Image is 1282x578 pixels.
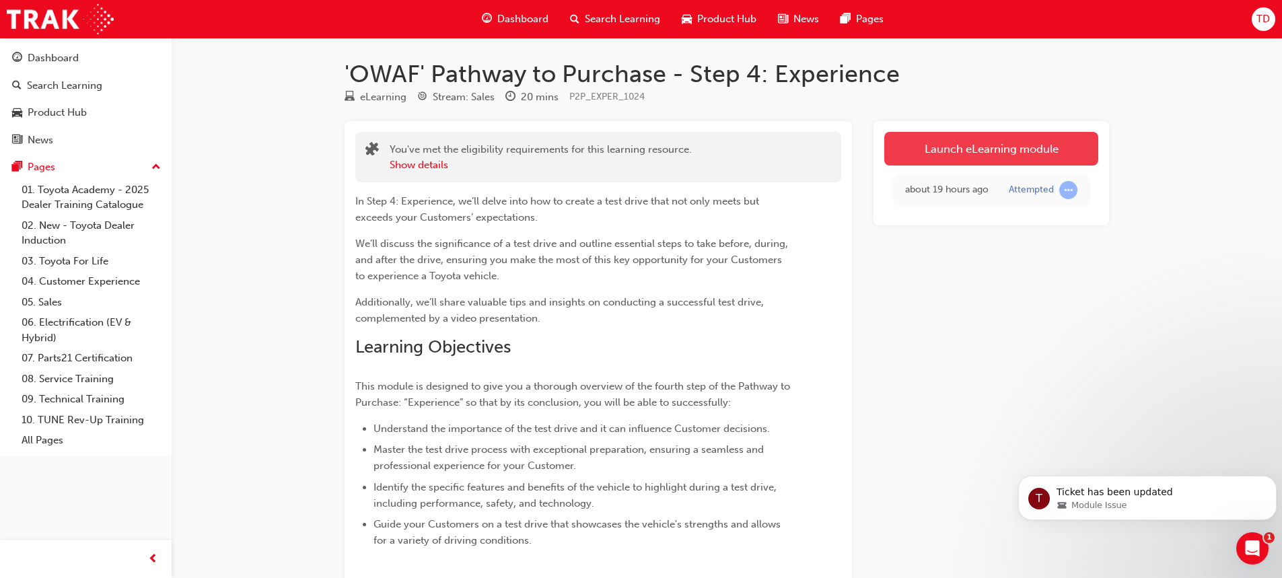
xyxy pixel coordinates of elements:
[5,46,166,71] a: Dashboard
[521,89,559,105] div: 20 mins
[841,11,851,28] span: pages-icon
[856,11,884,27] span: Pages
[5,128,166,153] a: News
[1013,447,1282,542] iframe: Intercom notifications message
[905,182,989,198] div: Thu Sep 18 2025 14:14:00 GMT+1000 (Australian Eastern Standard Time)
[793,11,819,27] span: News
[1252,7,1275,31] button: TD
[355,195,762,223] span: In Step 4: Experience, we’ll delve into how to create a test drive that not only meets but exceed...
[585,11,660,27] span: Search Learning
[417,89,495,106] div: Stream
[767,5,830,33] a: news-iconNews
[360,89,406,105] div: eLearning
[682,11,692,28] span: car-icon
[497,11,548,27] span: Dashboard
[671,5,767,33] a: car-iconProduct Hub
[5,73,166,98] a: Search Learning
[471,5,559,33] a: guage-iconDashboard
[482,11,492,28] span: guage-icon
[373,518,783,546] span: Guide your Customers on a test drive that showcases the vehicle's strengths and allows for a vari...
[12,107,22,119] span: car-icon
[148,551,158,568] span: prev-icon
[1236,532,1269,565] iframe: Intercom live chat
[16,410,166,431] a: 10. TUNE Rev-Up Training
[373,423,770,435] span: Understand the importance of the test drive and it can influence Customer decisions.
[16,292,166,313] a: 05. Sales
[355,380,793,408] span: This module is designed to give you a thorough overview of the fourth step of the Pathway to Purc...
[1009,184,1054,196] div: Attempted
[830,5,894,33] a: pages-iconPages
[373,481,779,509] span: Identify the specific features and benefits of the vehicle to highlight during a test drive, incl...
[433,89,495,105] div: Stream: Sales
[505,89,559,106] div: Duration
[16,180,166,215] a: 01. Toyota Academy - 2025 Dealer Training Catalogue
[12,52,22,65] span: guage-icon
[355,296,767,324] span: Additionally, we’ll share valuable tips and insights on conducting a successful test drive, compl...
[570,11,579,28] span: search-icon
[16,271,166,292] a: 04. Customer Experience
[365,143,379,159] span: puzzle-icon
[16,430,166,451] a: All Pages
[28,159,55,175] div: Pages
[778,11,788,28] span: news-icon
[1256,11,1270,27] span: TD
[417,92,427,104] span: target-icon
[28,133,53,148] div: News
[12,161,22,174] span: pages-icon
[5,100,166,125] a: Product Hub
[1059,181,1077,199] span: learningRecordVerb_ATTEMPT-icon
[345,89,406,106] div: Type
[390,157,448,173] button: Show details
[5,43,166,155] button: DashboardSearch LearningProduct HubNews
[16,389,166,410] a: 09. Technical Training
[28,105,87,120] div: Product Hub
[12,80,22,92] span: search-icon
[16,215,166,251] a: 02. New - Toyota Dealer Induction
[151,159,161,176] span: up-icon
[884,132,1098,166] a: Launch eLearning module
[16,251,166,272] a: 03. Toyota For Life
[12,135,22,147] span: news-icon
[28,50,79,66] div: Dashboard
[569,91,645,102] span: Learning resource code
[5,155,166,180] button: Pages
[16,369,166,390] a: 08. Service Training
[505,92,515,104] span: clock-icon
[559,5,671,33] a: search-iconSearch Learning
[373,443,767,472] span: Master the test drive process with exceptional preparation, ensuring a seamless and professional ...
[16,348,166,369] a: 07. Parts21 Certification
[390,142,692,172] div: You've met the eligibility requirements for this learning resource.
[355,336,511,357] span: Learning Objectives
[345,59,1109,89] h1: 'OWAF' Pathway to Purchase - Step 4: Experience
[7,4,114,34] img: Trak
[16,312,166,348] a: 06. Electrification (EV & Hybrid)
[697,11,756,27] span: Product Hub
[345,92,355,104] span: learningResourceType_ELEARNING-icon
[1264,532,1275,543] span: 1
[27,78,102,94] div: Search Learning
[355,238,791,282] span: We’ll discuss the significance of a test drive and outline essential steps to take before, during...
